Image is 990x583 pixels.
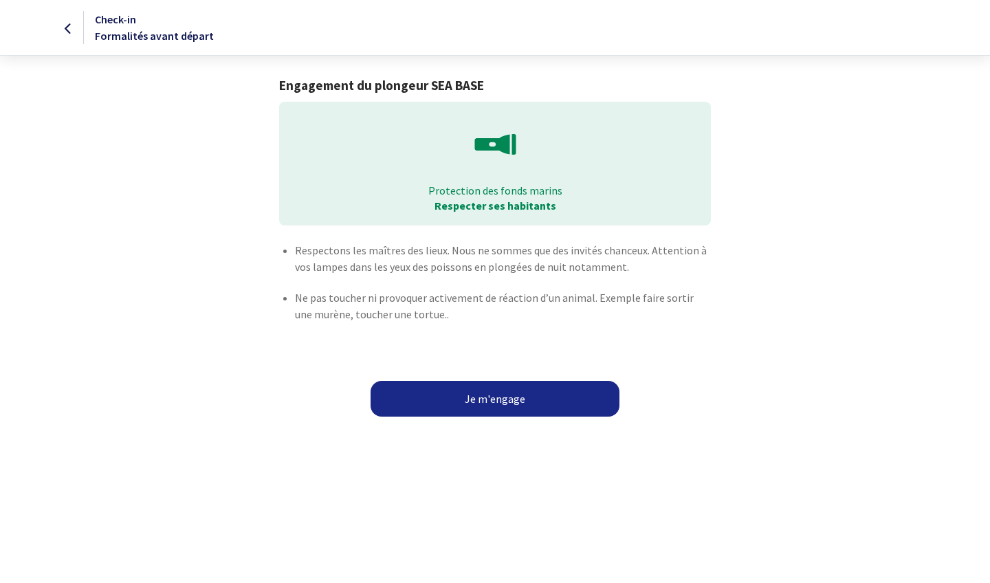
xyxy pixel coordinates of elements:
strong: Respecter ses habitants [434,199,556,212]
h1: Engagement du plongeur SEA BASE [279,78,710,93]
p: Ne pas toucher ni provoquer activement de réaction d’un animal. Exemple faire sortir une murène, ... [295,289,710,322]
button: Je m'engage [371,381,619,417]
p: Respectons les maîtres des lieux. Nous ne sommes que des invités chanceux. Attention à vos lampes... [295,242,710,275]
span: Check-in Formalités avant départ [95,12,214,43]
p: Protection des fonds marins [289,183,701,198]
